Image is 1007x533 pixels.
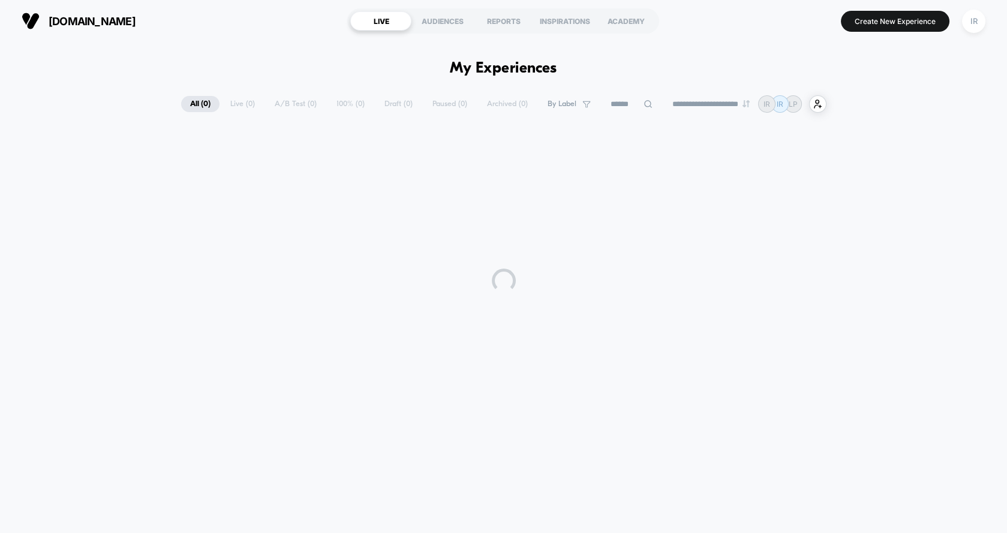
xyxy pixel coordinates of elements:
span: [DOMAIN_NAME] [49,15,136,28]
div: ACADEMY [595,11,656,31]
p: IR [777,100,783,109]
div: LIVE [350,11,411,31]
div: INSPIRATIONS [534,11,595,31]
div: REPORTS [473,11,534,31]
span: By Label [548,100,576,109]
button: IR [958,9,989,34]
button: [DOMAIN_NAME] [18,11,139,31]
div: IR [962,10,985,33]
div: AUDIENCES [411,11,473,31]
img: end [743,100,750,107]
p: IR [763,100,770,109]
button: Create New Experience [841,11,949,32]
img: Visually logo [22,12,40,30]
h1: My Experiences [450,60,557,77]
span: All ( 0 ) [181,96,220,112]
p: LP [789,100,798,109]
